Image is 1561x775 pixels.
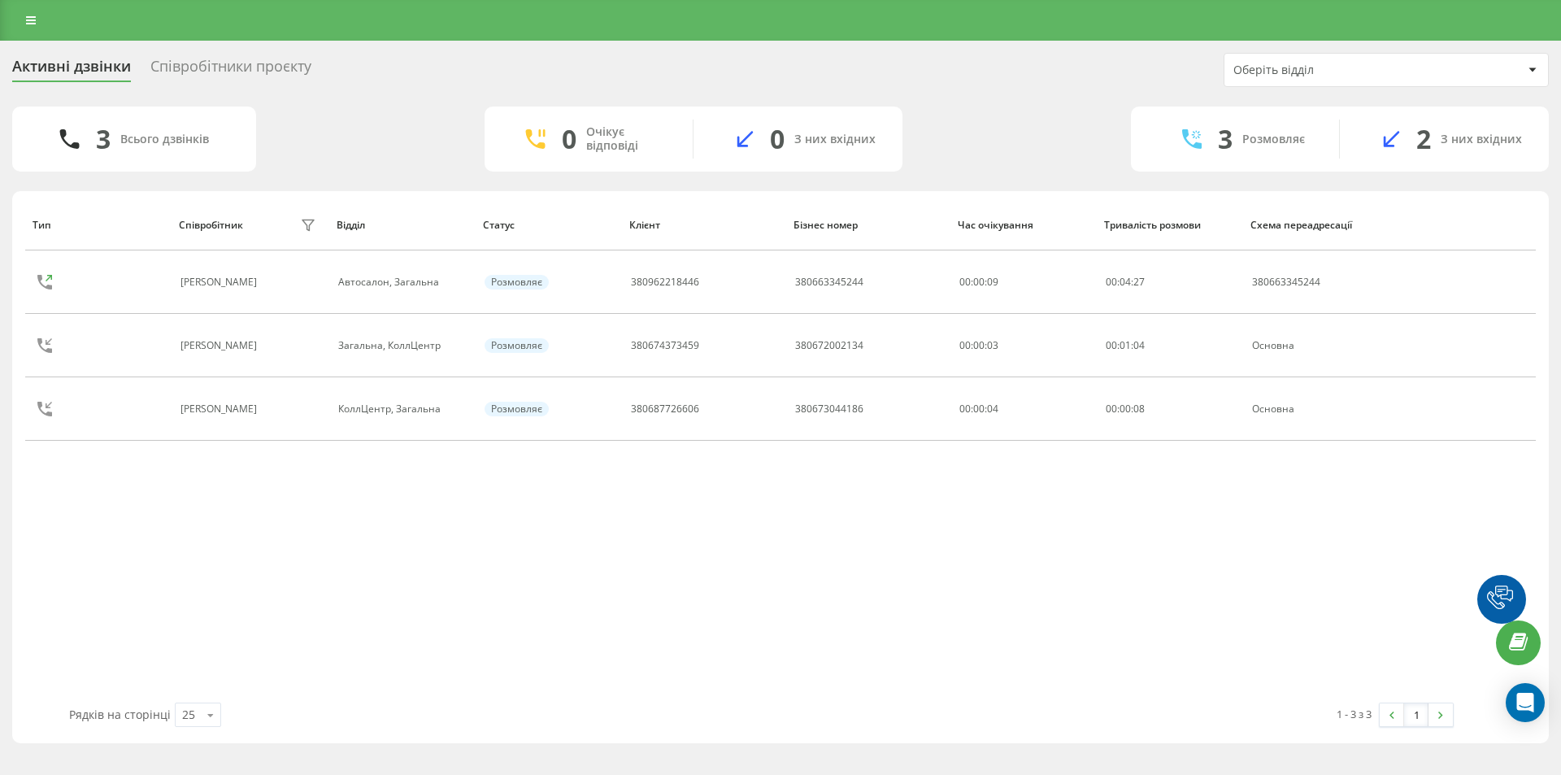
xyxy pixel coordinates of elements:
[562,124,576,155] div: 0
[1233,63,1428,77] div: Оберіть відділ
[958,220,1089,231] div: Час очікування
[33,220,163,231] div: Тип
[150,58,311,83] div: Співробітники проєкту
[1252,403,1381,415] div: Основна
[1337,706,1372,722] div: 1 - 3 з 3
[629,220,778,231] div: Клієнт
[12,58,131,83] div: Активні дзвінки
[1133,402,1145,416] span: 08
[1250,220,1381,231] div: Схема переадресації
[180,403,261,415] div: [PERSON_NAME]
[795,340,863,351] div: 380672002134
[631,403,699,415] div: 380687726606
[631,340,699,351] div: 380674373459
[1441,133,1522,146] div: З них вхідних
[795,403,863,415] div: 380673044186
[794,133,876,146] div: З них вхідних
[1106,338,1117,352] span: 00
[959,276,1088,288] div: 00:00:09
[1106,403,1145,415] div: : :
[1416,124,1431,155] div: 2
[631,276,699,288] div: 380962218446
[1120,275,1131,289] span: 04
[1106,402,1117,416] span: 00
[795,276,863,288] div: 380663345244
[182,707,195,723] div: 25
[483,220,614,231] div: Статус
[180,340,261,351] div: [PERSON_NAME]
[1506,683,1545,722] div: Open Intercom Messenger
[338,276,467,288] div: Автосалон, Загальна
[1106,276,1145,288] div: : :
[770,124,785,155] div: 0
[1104,220,1235,231] div: Тривалість розмови
[794,220,942,231] div: Бізнес номер
[485,338,549,353] div: Розмовляє
[180,276,261,288] div: [PERSON_NAME]
[337,220,467,231] div: Відділ
[1120,402,1131,416] span: 00
[1133,338,1145,352] span: 04
[1120,338,1131,352] span: 01
[1106,340,1145,351] div: : :
[338,403,467,415] div: КоллЦентр, Загальна
[1106,275,1117,289] span: 00
[1133,275,1145,289] span: 27
[1404,703,1428,726] a: 1
[1242,133,1305,146] div: Розмовляє
[1252,340,1381,351] div: Основна
[338,340,467,351] div: Загальна, КоллЦентр
[485,275,549,290] div: Розмовляє
[959,403,1088,415] div: 00:00:04
[586,125,668,153] div: Очікує відповіді
[69,707,171,722] span: Рядків на сторінці
[485,402,549,416] div: Розмовляє
[96,124,111,155] div: 3
[1218,124,1233,155] div: 3
[1252,276,1381,288] div: 380663345244
[120,133,209,146] div: Всього дзвінків
[959,340,1088,351] div: 00:00:03
[179,220,243,231] div: Співробітник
